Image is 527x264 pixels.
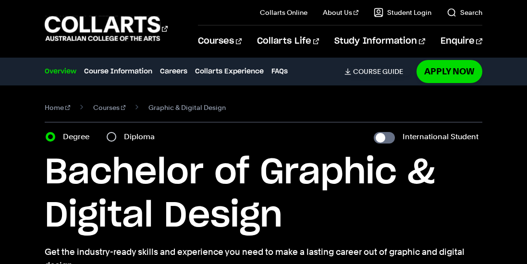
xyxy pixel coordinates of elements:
[441,25,482,57] a: Enquire
[447,8,482,17] a: Search
[45,101,70,114] a: Home
[323,8,358,17] a: About Us
[260,8,307,17] a: Collarts Online
[198,25,242,57] a: Courses
[84,66,152,77] a: Course Information
[160,66,187,77] a: Careers
[45,15,168,42] div: Go to homepage
[417,60,482,83] a: Apply Now
[374,8,431,17] a: Student Login
[403,130,478,144] label: International Student
[63,130,95,144] label: Degree
[334,25,425,57] a: Study Information
[45,151,482,238] h1: Bachelor of Graphic & Digital Design
[124,130,160,144] label: Diploma
[45,66,76,77] a: Overview
[257,25,319,57] a: Collarts Life
[344,67,411,76] a: Course Guide
[93,101,126,114] a: Courses
[148,101,226,114] span: Graphic & Digital Design
[195,66,264,77] a: Collarts Experience
[271,66,288,77] a: FAQs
